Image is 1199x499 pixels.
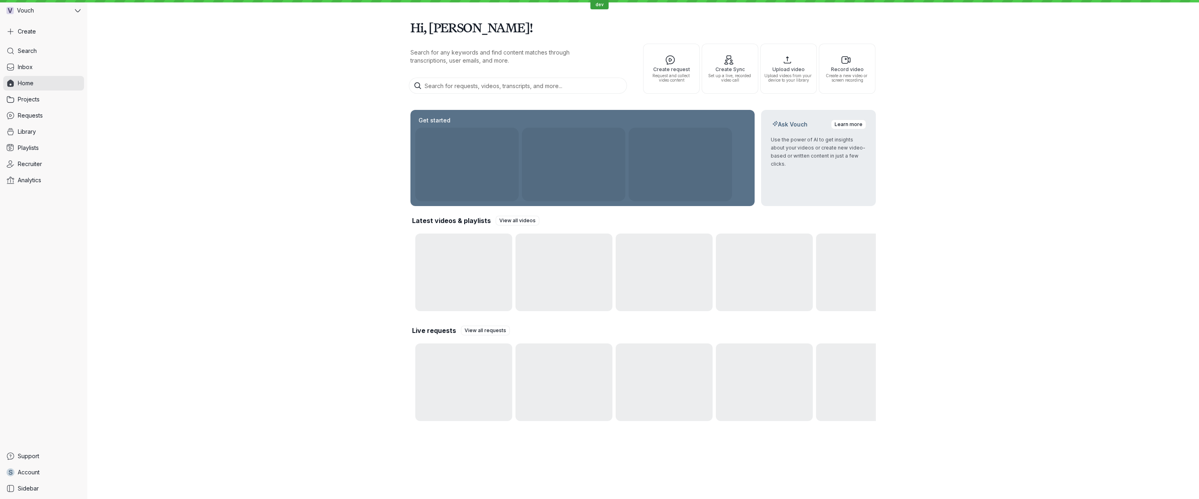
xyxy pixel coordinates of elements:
a: Library [3,124,84,139]
span: Recruiter [18,160,42,168]
span: Request and collect video content [647,74,696,82]
p: Search for any keywords and find content matches through transcriptions, user emails, and more. [410,48,604,65]
span: Requests [18,112,43,120]
input: Search for requests, videos, transcripts, and more... [409,78,627,94]
p: Use the power of AI to get insights about your videos or create new video-based or written conten... [771,136,866,168]
span: Set up a live, recorded video call [705,74,755,82]
span: Inbox [18,63,33,71]
a: Inbox [3,60,84,74]
span: Record video [822,67,872,72]
span: Playlists [18,144,39,152]
button: Create [3,24,84,39]
h2: Get started [417,116,452,124]
a: Requests [3,108,84,123]
span: Home [18,79,34,87]
button: Upload videoUpload videos from your device to your library [760,44,817,94]
span: S [8,468,13,476]
span: View all requests [465,326,506,335]
span: V [8,6,13,15]
a: View all videos [496,216,539,225]
a: Projects [3,92,84,107]
span: Upload videos from your device to your library [764,74,813,82]
span: Create a new video or screen recording [822,74,872,82]
span: Learn more [835,120,862,128]
span: Analytics [18,176,41,184]
button: Record videoCreate a new video or screen recording [819,44,875,94]
a: Home [3,76,84,91]
h2: Live requests [412,326,456,335]
div: Vouch [3,3,73,18]
span: Create request [647,67,696,72]
a: Playlists [3,141,84,155]
span: Upload video [764,67,813,72]
a: Search [3,44,84,58]
span: Support [18,452,39,460]
span: Vouch [17,6,34,15]
button: VVouch [3,3,84,18]
span: Create [18,27,36,36]
a: Sidebar [3,481,84,496]
a: Support [3,449,84,463]
span: View all videos [499,217,536,225]
span: Library [18,128,36,136]
span: Search [18,47,37,55]
a: SAccount [3,465,84,480]
span: Account [18,468,40,476]
span: Sidebar [18,484,39,493]
button: Create SyncSet up a live, recorded video call [702,44,758,94]
button: Create requestRequest and collect video content [643,44,700,94]
h1: Hi, [PERSON_NAME]! [410,16,876,39]
a: Recruiter [3,157,84,171]
h2: Ask Vouch [771,120,809,128]
span: Create Sync [705,67,755,72]
a: Analytics [3,173,84,187]
a: Learn more [831,120,866,129]
span: Projects [18,95,40,103]
h2: Latest videos & playlists [412,216,491,225]
a: View all requests [461,326,510,335]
